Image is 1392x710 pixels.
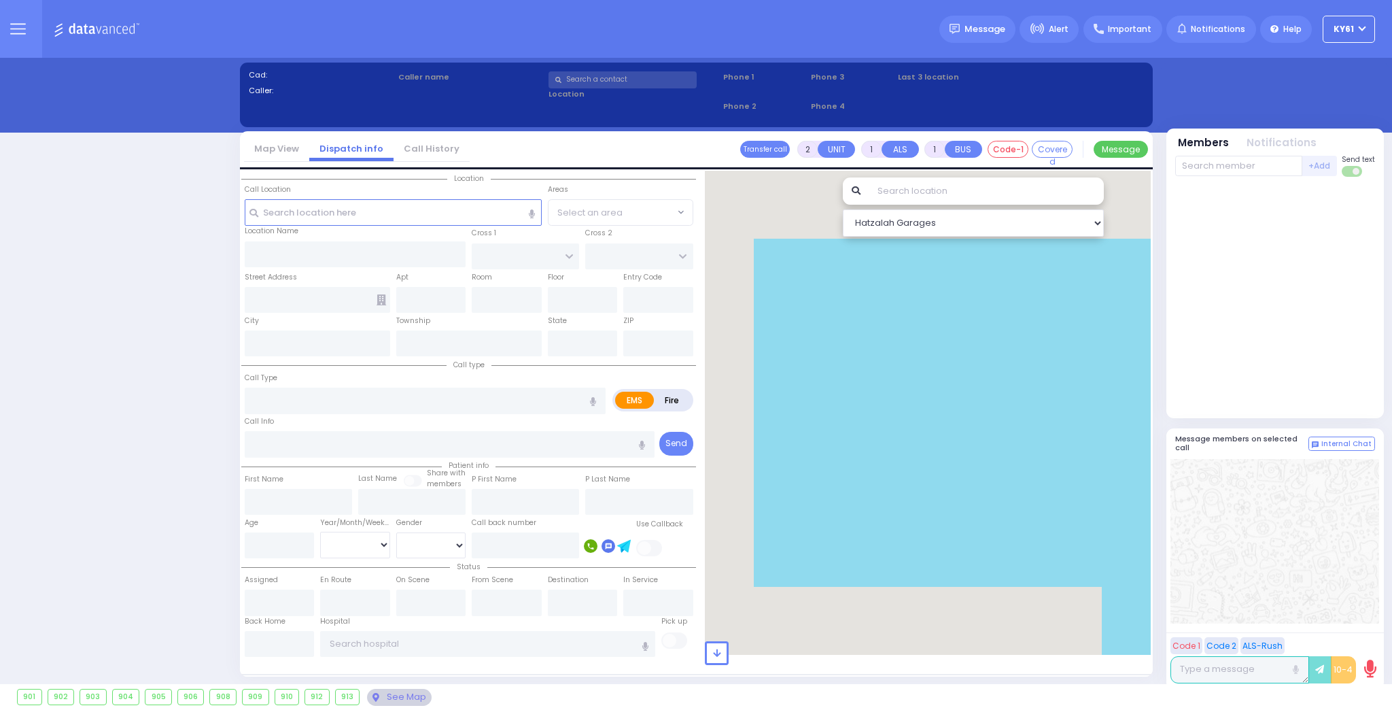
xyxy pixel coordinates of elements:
div: 906 [178,690,204,705]
span: Location [447,173,491,184]
button: Internal Chat [1308,437,1375,452]
label: EMS [615,392,655,409]
label: P Last Name [585,474,630,485]
label: P First Name [472,474,517,485]
span: Patient info [442,460,495,471]
button: ALS [882,141,919,158]
label: Room [472,272,492,283]
a: Dispatch info [309,142,394,155]
label: Back Home [245,616,285,627]
input: Search member [1175,156,1302,176]
button: Members [1178,135,1229,151]
label: Call Info [245,416,274,427]
button: ALS-Rush [1240,637,1285,654]
div: Year/Month/Week/Day [320,518,390,528]
label: Cross 1 [472,228,496,239]
button: Send [659,432,693,456]
button: Notifications [1247,135,1317,151]
label: Entry Code [623,272,662,283]
span: Internal Chat [1321,439,1372,449]
button: Message [1094,141,1148,158]
span: Status [450,562,487,572]
label: Call back number [472,518,536,528]
span: Phone 3 [811,71,894,83]
div: 910 [275,690,299,705]
div: 904 [113,690,139,705]
div: 903 [80,690,106,705]
span: KY61 [1334,23,1354,35]
label: Hospital [320,616,350,627]
label: En Route [320,575,351,586]
label: Apt [396,272,408,283]
label: City [245,316,259,326]
label: State [548,316,567,326]
span: Alert [1049,23,1068,35]
button: UNIT [818,141,855,158]
input: Search a contact [549,71,697,88]
button: Code-1 [988,141,1028,158]
div: 913 [336,690,360,705]
label: Cad: [249,69,394,81]
small: Share with [427,468,466,478]
span: members [427,479,462,489]
a: Call History [394,142,470,155]
label: Turn off text [1342,165,1363,178]
label: Age [245,518,258,528]
label: Call Type [245,373,277,384]
button: BUS [945,141,982,158]
label: Caller: [249,85,394,97]
button: Covered [1032,141,1073,158]
span: Message [964,22,1005,36]
input: Search location here [245,199,542,225]
div: 912 [305,690,329,705]
span: Phone 4 [811,101,894,112]
label: Pick up [661,616,687,627]
input: Search hospital [320,631,655,657]
span: Select an area [557,206,623,220]
span: Phone 1 [723,71,806,83]
a: Map View [244,142,309,155]
label: Caller name [398,71,544,83]
label: Cross 2 [585,228,612,239]
label: Destination [548,575,589,586]
img: Logo [54,20,144,37]
span: Send text [1342,154,1375,165]
label: Last 3 location [898,71,1021,83]
label: Use Callback [636,519,683,530]
label: Street Address [245,272,297,283]
label: Call Location [245,184,291,195]
label: Last Name [358,473,397,484]
label: From Scene [472,575,513,586]
span: Other building occupants [377,294,386,305]
button: Code 2 [1204,637,1238,654]
span: Help [1283,23,1302,35]
div: 909 [243,690,268,705]
label: Areas [548,184,568,195]
label: Floor [548,272,564,283]
input: Search location [869,177,1104,205]
div: 902 [48,690,74,705]
label: Location [549,88,719,100]
img: comment-alt.png [1312,441,1319,448]
span: Call type [447,360,491,370]
span: Phone 2 [723,101,806,112]
label: First Name [245,474,283,485]
button: KY61 [1323,16,1375,43]
div: 901 [18,690,41,705]
span: Notifications [1191,23,1245,35]
label: On Scene [396,575,430,586]
label: Assigned [245,575,278,586]
label: Fire [653,392,691,409]
label: In Service [623,575,658,586]
img: message.svg [950,24,960,34]
label: Township [396,316,430,326]
label: Gender [396,518,422,528]
div: 905 [145,690,171,705]
label: ZIP [623,316,633,326]
div: 908 [210,690,236,705]
button: Code 1 [1170,637,1202,654]
h5: Message members on selected call [1175,435,1308,452]
span: Important [1108,23,1151,35]
button: Transfer call [740,141,790,158]
div: See map [367,689,431,706]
